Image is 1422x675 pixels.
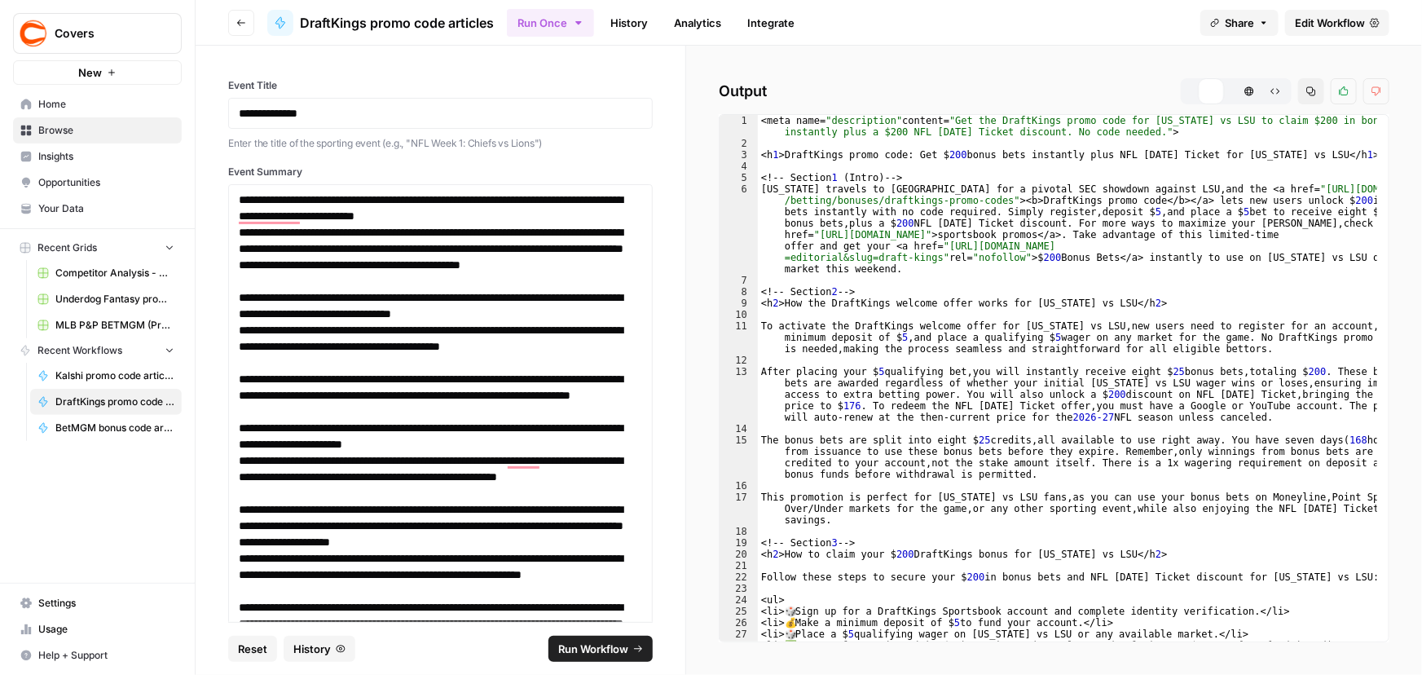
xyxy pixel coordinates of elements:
[37,240,97,255] span: Recent Grids
[720,617,758,629] div: 26
[601,10,658,36] a: History
[13,236,182,260] button: Recent Grids
[720,115,758,138] div: 1
[55,318,174,333] span: MLB P&P BETMGM (Production) Grid (1)
[720,161,758,172] div: 4
[55,395,174,409] span: DraftKings promo code articles
[737,10,804,36] a: Integrate
[55,292,174,307] span: Underdog Fantasy promo code articles Grid
[78,64,102,81] span: New
[1200,10,1279,36] button: Share
[30,312,182,338] a: MLB P&P BETMGM (Production) Grid (1)
[55,368,174,383] span: Kalshi promo code articles
[13,616,182,642] a: Usage
[720,366,758,423] div: 13
[720,183,758,275] div: 6
[720,480,758,492] div: 16
[30,415,182,441] a: BetMGM bonus code articles
[38,648,174,663] span: Help + Support
[30,389,182,415] a: DraftKings promo code articles
[13,13,182,54] button: Workspace: Covers
[720,560,758,571] div: 21
[720,537,758,549] div: 19
[55,421,174,435] span: BetMGM bonus code articles
[1285,10,1389,36] a: Edit Workflow
[720,583,758,594] div: 23
[719,78,1389,104] h2: Output
[13,170,182,196] a: Opportunities
[30,286,182,312] a: Underdog Fantasy promo code articles Grid
[38,123,174,138] span: Browse
[228,165,653,179] label: Event Summary
[38,97,174,112] span: Home
[55,25,153,42] span: Covers
[720,275,758,286] div: 7
[664,10,731,36] a: Analytics
[19,19,48,48] img: Covers Logo
[720,172,758,183] div: 5
[720,286,758,298] div: 8
[228,636,277,662] button: Reset
[720,298,758,309] div: 9
[228,135,653,152] p: Enter the title of the sporting event (e.g., "NFL Week 1: Chiefs vs Lions")
[13,60,182,85] button: New
[238,641,267,657] span: Reset
[300,13,494,33] span: DraftKings promo code articles
[720,138,758,149] div: 2
[38,201,174,216] span: Your Data
[267,10,494,36] a: DraftKings promo code articles
[38,622,174,637] span: Usage
[30,363,182,389] a: Kalshi promo code articles
[13,143,182,170] a: Insights
[37,343,122,358] span: Recent Workflows
[720,640,758,663] div: 28
[720,149,758,161] div: 3
[284,636,355,662] button: History
[228,78,653,93] label: Event Title
[720,594,758,606] div: 24
[720,526,758,537] div: 18
[13,196,182,222] a: Your Data
[38,175,174,190] span: Opportunities
[293,641,331,657] span: History
[720,629,758,640] div: 27
[720,435,758,480] div: 15
[30,260,182,286] a: Competitor Analysis - URL Specific Grid
[720,549,758,560] div: 20
[548,636,653,662] button: Run Workflow
[720,571,758,583] div: 22
[13,91,182,117] a: Home
[13,590,182,616] a: Settings
[38,149,174,164] span: Insights
[13,117,182,143] a: Browse
[720,423,758,435] div: 14
[720,606,758,617] div: 25
[507,9,594,37] button: Run Once
[720,309,758,320] div: 10
[1295,15,1365,31] span: Edit Workflow
[13,642,182,668] button: Help + Support
[558,641,628,657] span: Run Workflow
[720,492,758,526] div: 17
[1225,15,1254,31] span: Share
[55,266,174,280] span: Competitor Analysis - URL Specific Grid
[720,320,758,355] div: 11
[720,355,758,366] div: 12
[13,338,182,363] button: Recent Workflows
[38,596,174,611] span: Settings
